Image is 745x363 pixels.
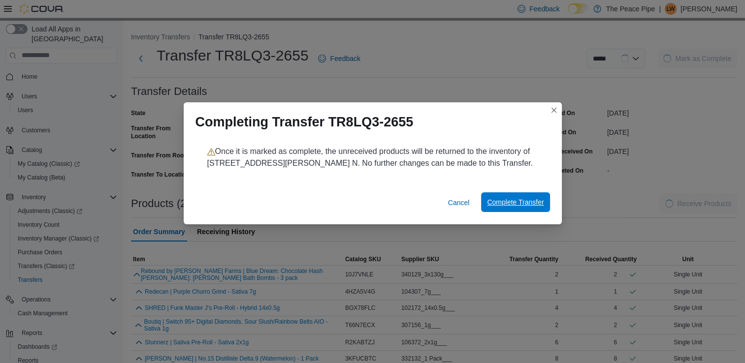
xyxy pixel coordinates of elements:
button: Complete Transfer [481,192,550,212]
h1: Completing Transfer TR8LQ3-2655 [195,114,414,130]
span: Cancel [448,198,470,208]
button: Cancel [444,193,474,212]
button: Closes this modal window [548,104,560,116]
p: Once it is marked as complete, the unreceived products will be returned to the inventory of [STRE... [207,146,538,169]
span: Complete Transfer [487,197,544,207]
